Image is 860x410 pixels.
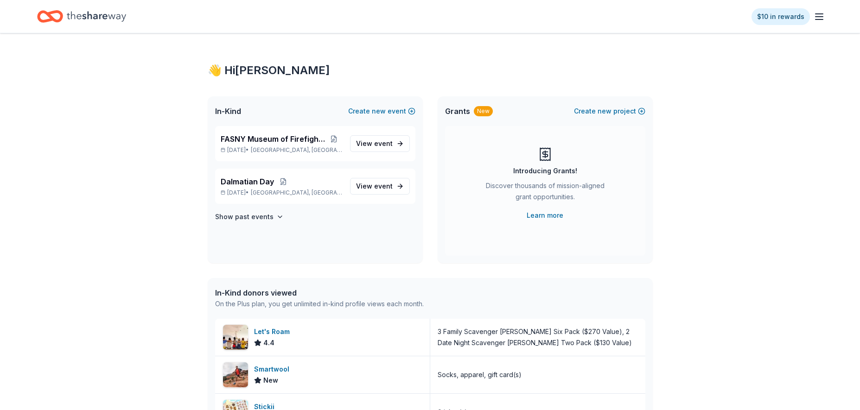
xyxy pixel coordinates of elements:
[215,106,241,117] span: In-Kind
[350,135,410,152] a: View event
[221,176,274,187] span: Dalmatian Day
[223,362,248,387] img: Image for Smartwool
[348,106,415,117] button: Createnewevent
[527,210,563,221] a: Learn more
[215,211,274,222] h4: Show past events
[438,326,638,348] div: 3 Family Scavenger [PERSON_NAME] Six Pack ($270 Value), 2 Date Night Scavenger [PERSON_NAME] Two ...
[223,325,248,350] img: Image for Let's Roam
[474,106,493,116] div: New
[37,6,126,27] a: Home
[263,337,274,348] span: 4.4
[221,133,325,145] span: FASNY Museum of Firefighting
[356,181,393,192] span: View
[215,211,284,222] button: Show past events
[752,8,810,25] a: $10 in rewards
[254,364,293,375] div: Smartwool
[374,182,393,190] span: event
[221,146,343,154] p: [DATE] •
[374,139,393,147] span: event
[482,180,608,206] div: Discover thousands of mission-aligned grant opportunities.
[215,287,424,298] div: In-Kind donors viewed
[445,106,470,117] span: Grants
[574,106,645,117] button: Createnewproject
[263,375,278,386] span: New
[356,138,393,149] span: View
[251,146,342,154] span: [GEOGRAPHIC_DATA], [GEOGRAPHIC_DATA]
[513,165,577,177] div: Introducing Grants!
[350,178,410,195] a: View event
[438,369,522,380] div: Socks, apparel, gift card(s)
[254,326,293,337] div: Let's Roam
[221,189,343,196] p: [DATE] •
[598,106,612,117] span: new
[208,63,653,78] div: 👋 Hi [PERSON_NAME]
[251,189,342,196] span: [GEOGRAPHIC_DATA], [GEOGRAPHIC_DATA]
[372,106,386,117] span: new
[215,298,424,309] div: On the Plus plan, you get unlimited in-kind profile views each month.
